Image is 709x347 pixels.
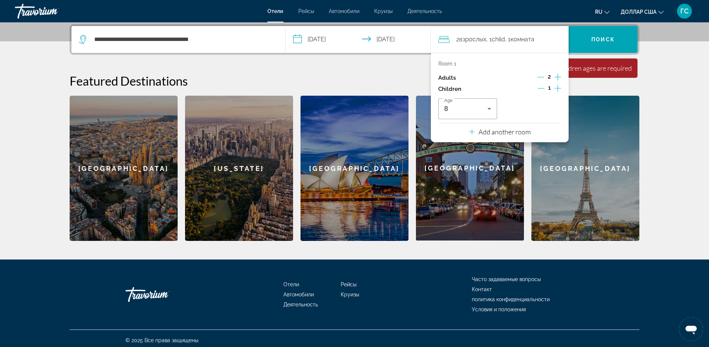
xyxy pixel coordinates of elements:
[679,317,703,341] iframe: Кнопка запуска окна обмена сообщениями
[621,6,664,17] button: Изменить валюту
[70,73,639,88] h2: Featured Destinations
[438,86,461,92] p: Children
[680,7,689,15] font: ГС
[548,85,551,91] span: 1
[283,281,299,287] a: Отели
[283,292,314,297] a: Автомобили
[444,105,448,112] span: 8
[416,96,524,241] div: [GEOGRAPHIC_DATA]
[70,96,178,241] a: Barcelona[GEOGRAPHIC_DATA]
[438,61,456,67] p: Room 1
[407,8,442,14] a: Деятельность
[595,6,610,17] button: Изменить язык
[125,283,200,306] a: Иди домой
[505,36,511,43] font: , 1
[472,286,492,292] a: Контакт
[444,98,452,103] span: Age
[537,73,544,82] button: Decrement adults
[185,96,293,241] div: [US_STATE]
[329,8,359,14] a: Автомобили
[472,296,550,302] a: политика конфиденциальности
[93,34,274,45] input: Поиск отеля
[538,85,544,93] button: Decrement children
[301,96,408,241] div: [GEOGRAPHIC_DATA]
[569,26,638,53] button: Поиск
[595,9,603,15] font: ru
[283,302,318,308] a: Деятельность
[511,36,534,43] font: комната
[71,26,638,53] div: Виджет поиска
[548,74,551,80] span: 2
[486,34,505,45] span: , 1
[267,8,283,14] a: Отели
[479,128,531,136] p: Add another room
[341,281,356,287] a: Рейсы
[621,9,656,15] font: доллар США
[675,3,694,19] button: Меню пользователя
[431,26,569,53] button: Travelers: 2 adults, 1 child
[456,36,459,43] font: 2
[15,1,89,21] a: Травориум
[492,36,505,43] span: Child
[554,72,561,83] button: Increment adults
[416,96,524,241] a: San Diego[GEOGRAPHIC_DATA]
[591,36,615,42] font: Поиск
[459,36,486,43] font: взрослых
[472,306,526,312] a: Условия и положения
[185,96,293,241] a: New York[US_STATE]
[472,276,541,282] a: Часто задаваемые вопросы
[374,8,392,14] a: Круизы
[341,292,359,297] a: Круизы
[286,26,431,53] button: Выберите дату заезда и выезда
[531,96,639,241] div: [GEOGRAPHIC_DATA]
[557,64,632,72] div: Children ages are required
[531,96,639,241] a: Paris[GEOGRAPHIC_DATA]
[438,75,456,81] p: Adults
[70,96,178,241] div: [GEOGRAPHIC_DATA]
[125,337,199,343] font: © 2025 Все права защищены.
[298,8,314,14] a: Рейсы
[554,83,561,95] button: Increment children
[469,123,531,139] button: Add another room
[301,96,408,241] a: Sydney[GEOGRAPHIC_DATA]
